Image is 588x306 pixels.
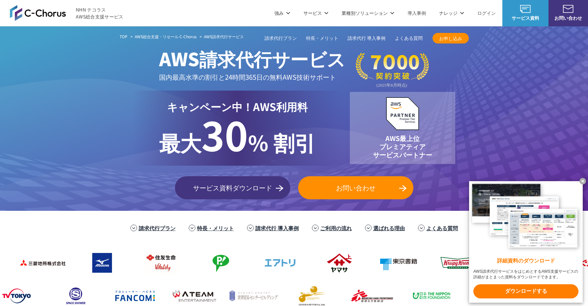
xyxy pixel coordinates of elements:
span: NHN テコラス AWS総合支援サービス [76,6,124,20]
a: キャンペーン中！AWS利用料 最大30% 割引 [133,91,342,166]
a: よくある質問 [395,35,423,42]
p: キャンペーン中！AWS利用料 [159,98,316,114]
p: AWS最上位 プレミアティア サービスパートナー [373,134,432,159]
p: サービス [303,10,328,16]
img: エアトリ [253,250,306,276]
a: サービス資料ダウンロード [175,176,290,199]
span: お申し込み [433,35,469,42]
a: 選ばれる理由 [373,224,405,232]
img: AWS総合支援サービス C-Chorus サービス資料 [520,5,531,13]
img: フジモトHD [194,250,247,276]
a: 請求代行 導入事例 [348,35,386,42]
span: お問い合わせ [298,183,413,193]
x-t: AWS請求代行サービスをはじめとするAWS支援サービスの詳細がまとまった資料をダウンロードできます。 [473,269,578,280]
a: ログイン [477,10,496,16]
img: 住友生命保険相互 [135,250,187,276]
span: お問い合わせ [548,14,588,21]
a: 詳細資料のダウンロード AWS請求代行サービスをはじめとするAWS支援サービスの詳細がまとまった資料をダウンロードできます。 ダウンロードする [469,181,583,303]
a: 特長・メリット [197,224,234,232]
p: 強み [274,10,290,16]
a: お申し込み [433,33,469,43]
span: サービス資料ダウンロード [175,183,290,193]
img: ヤマサ醤油 [313,250,365,276]
x-t: 詳細資料のダウンロード [473,257,578,265]
a: 請求代行プラン [139,224,176,232]
a: よくある質問 [426,224,458,232]
img: 三菱地所 [16,250,69,276]
x-t: ダウンロードする [473,284,578,298]
a: AWS総合支援サービス C-Chorus NHN テコラスAWS総合支援サービス [10,5,124,21]
span: サービス資料 [502,14,548,21]
p: ナレッジ [439,10,464,16]
img: 契約件数 [356,53,429,88]
a: 特長・メリット [306,35,338,42]
img: AWSプレミアティアサービスパートナー [386,97,419,130]
img: AWS総合支援サービス C-Chorus [10,5,66,21]
span: AWS請求代行サービス [159,45,345,71]
a: お問い合わせ [298,176,413,199]
p: 業種別ソリューション [342,10,394,16]
a: 請求代行プラン [265,35,297,42]
a: TOP [120,34,127,40]
span: 30 [201,105,248,163]
span: AWS請求代行サービス [204,34,244,39]
img: お問い合わせ [563,5,574,13]
img: 東京書籍 [372,250,425,276]
a: ご利用の流れ [320,224,352,232]
img: ミズノ [75,250,128,276]
a: AWS総合支援・リセール C-Chorus [135,34,197,40]
a: 導入事例 [407,10,426,16]
a: 請求代行 導入事例 [255,224,299,232]
p: % 割引 [159,114,316,158]
p: 国内最高水準の割引と 24時間365日の無料AWS技術サポート [159,71,345,82]
span: 最大 [159,127,201,157]
img: クリスピー・クリーム・ドーナツ [431,250,484,276]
